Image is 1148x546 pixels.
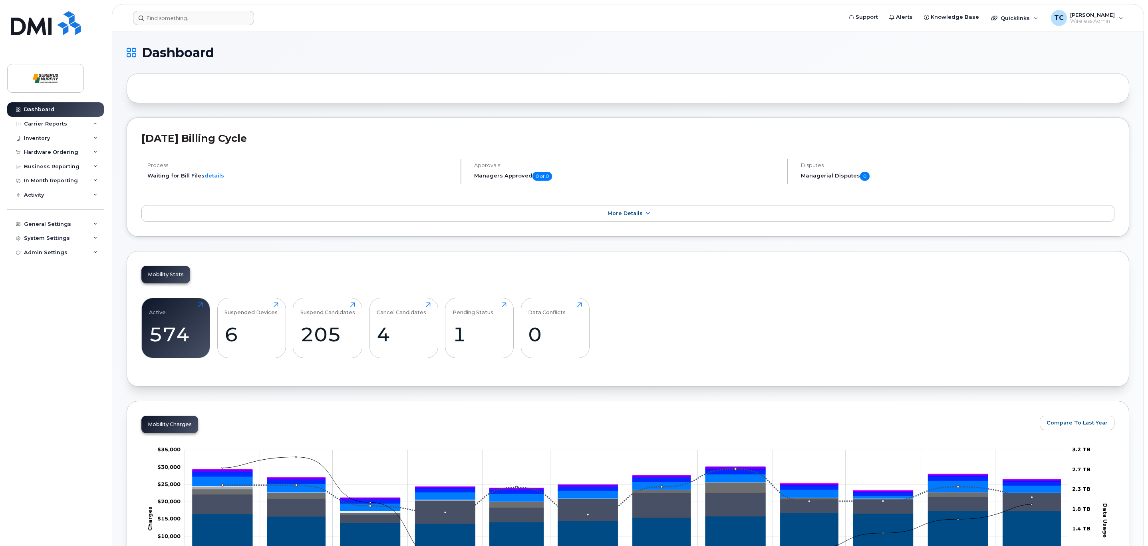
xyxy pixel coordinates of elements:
div: 205 [300,323,355,346]
tspan: 2.7 TB [1072,466,1090,472]
div: 6 [224,323,278,346]
div: 574 [149,323,203,346]
span: Dashboard [142,47,214,59]
div: Suspend Candidates [300,302,355,315]
tspan: Charges [147,506,153,531]
div: 4 [377,323,431,346]
h5: Managers Approved [474,172,781,181]
a: details [205,172,224,179]
span: 0 [860,172,870,181]
div: 0 [528,323,582,346]
h4: Process [147,162,454,168]
button: Compare To Last Year [1040,416,1114,430]
g: Features [193,474,1061,511]
a: Data Conflicts0 [528,302,582,353]
div: Active [149,302,166,315]
span: More Details [608,210,643,216]
tspan: $20,000 [157,498,181,505]
g: Roaming [193,493,1061,524]
g: $0 [157,498,181,505]
g: $0 [157,464,181,470]
tspan: $35,000 [157,446,181,453]
g: $0 [157,516,181,522]
span: Compare To Last Year [1047,419,1108,426]
h4: Approvals [474,162,781,168]
div: Pending Status [453,302,493,315]
li: Waiting for Bill Files [147,172,454,179]
a: Active574 [149,302,203,353]
tspan: $25,000 [157,481,181,487]
tspan: $15,000 [157,516,181,522]
tspan: $10,000 [157,533,181,539]
a: Pending Status1 [453,302,506,353]
g: $0 [157,533,181,539]
h4: Disputes [801,162,1114,168]
g: $0 [157,481,181,487]
tspan: Data Usage [1102,503,1108,538]
tspan: 2.3 TB [1072,486,1090,492]
tspan: 3.2 TB [1072,446,1090,453]
a: Suspended Devices6 [224,302,278,353]
span: 0 of 0 [532,172,552,181]
div: 1 [453,323,506,346]
div: Cancel Candidates [377,302,426,315]
h2: [DATE] Billing Cycle [141,132,1114,144]
a: Suspend Candidates205 [300,302,355,353]
div: Suspended Devices [224,302,278,315]
tspan: 1.4 TB [1072,526,1090,532]
tspan: 1.8 TB [1072,506,1090,512]
g: $0 [157,446,181,453]
a: Cancel Candidates4 [377,302,431,353]
div: Data Conflicts [528,302,566,315]
h5: Managerial Disputes [801,172,1114,181]
tspan: $30,000 [157,464,181,470]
